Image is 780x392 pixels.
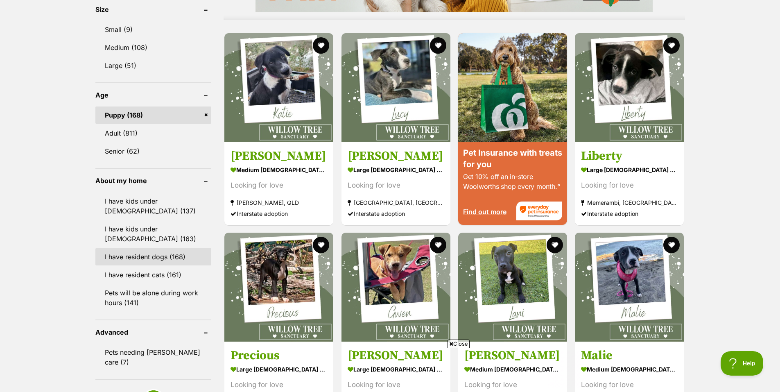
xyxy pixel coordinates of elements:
[95,143,212,160] a: Senior (62)
[581,179,678,190] div: Looking for love
[95,344,212,371] a: Pets needing [PERSON_NAME] care (7)
[664,37,680,54] button: favourite
[231,197,327,208] strong: [PERSON_NAME], QLD
[348,179,444,190] div: Looking for love
[95,6,212,13] header: Size
[95,284,212,311] a: Pets will be alone during work hours (141)
[430,237,446,253] button: favourite
[224,33,333,142] img: Katie - Australian Bulldog
[575,33,684,142] img: Liberty - Irish Wolfhound Dog
[224,233,333,342] img: Precious - Irish Wolfhound Dog
[581,379,678,390] div: Looking for love
[581,163,678,175] strong: large [DEMOGRAPHIC_DATA] Dog
[348,197,444,208] strong: [GEOGRAPHIC_DATA], [GEOGRAPHIC_DATA]
[224,142,333,225] a: [PERSON_NAME] medium [DEMOGRAPHIC_DATA] Dog Looking for love [PERSON_NAME], QLD Interstate adoption
[348,163,444,175] strong: large [DEMOGRAPHIC_DATA] Dog
[575,142,684,225] a: Liberty large [DEMOGRAPHIC_DATA] Dog Looking for love Memerambi, [GEOGRAPHIC_DATA] Interstate ado...
[348,148,444,163] h3: [PERSON_NAME]
[581,208,678,219] div: Interstate adoption
[95,248,212,265] a: I have resident dogs (168)
[95,57,212,74] a: Large (51)
[231,179,327,190] div: Looking for love
[95,106,212,124] a: Puppy (168)
[581,363,678,375] strong: medium [DEMOGRAPHIC_DATA] Dog
[231,208,327,219] div: Interstate adoption
[95,177,212,184] header: About my home
[95,193,212,220] a: I have kids under [DEMOGRAPHIC_DATA] (137)
[581,348,678,363] h3: Malie
[231,148,327,163] h3: [PERSON_NAME]
[458,233,567,342] img: Lani - Staffordshire Bull Terrier Dog
[581,148,678,163] h3: Liberty
[95,329,212,336] header: Advanced
[547,237,563,253] button: favourite
[95,21,212,38] a: Small (9)
[95,91,212,99] header: Age
[581,197,678,208] strong: Memerambi, [GEOGRAPHIC_DATA]
[448,340,470,348] span: Close
[721,351,764,376] iframe: Help Scout Beacon - Open
[231,163,327,175] strong: medium [DEMOGRAPHIC_DATA] Dog
[341,33,450,142] img: Lucy - Irish Wolfhound Dog
[575,233,684,342] img: Malie - Staffordshire Bull Terrier Dog
[664,237,680,253] button: favourite
[430,37,446,54] button: favourite
[95,125,212,142] a: Adult (811)
[95,266,212,283] a: I have resident cats (161)
[313,237,330,253] button: favourite
[341,142,450,225] a: [PERSON_NAME] large [DEMOGRAPHIC_DATA] Dog Looking for love [GEOGRAPHIC_DATA], [GEOGRAPHIC_DATA] ...
[313,37,330,54] button: favourite
[348,208,444,219] div: Interstate adoption
[95,39,212,56] a: Medium (108)
[341,233,450,342] img: Gwen - Mastiff Dog
[192,351,589,388] iframe: Advertisement
[95,220,212,247] a: I have kids under [DEMOGRAPHIC_DATA] (163)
